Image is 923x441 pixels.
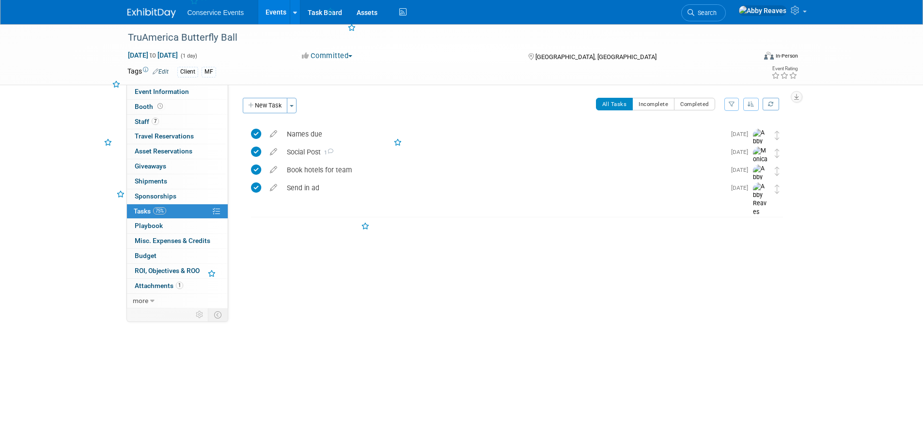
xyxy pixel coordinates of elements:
a: Sponsorships [127,189,228,204]
span: Playbook [135,222,163,229]
button: Completed [674,98,715,110]
i: Move task [775,167,780,176]
div: TruAmerica Butterfly Ball [125,29,741,46]
span: (1 day) [180,53,197,59]
a: Shipments [127,174,228,189]
img: ExhibitDay [127,8,176,18]
td: Personalize Event Tab Strip [191,308,208,321]
div: Client [177,67,198,77]
span: Asset Reservations [135,147,192,155]
span: ROI, Objectives & ROO [135,267,200,274]
a: Attachments1 [127,279,228,293]
a: Asset Reservations [127,144,228,159]
span: Travel Reservations [135,132,194,140]
button: New Task [243,98,287,113]
span: Budget [135,252,156,259]
span: Conservice Events [188,9,244,16]
span: 7 [152,118,159,125]
img: Abby Reaves [738,5,787,16]
span: 1 [321,150,333,156]
a: edit [265,166,282,174]
div: Send in ad [282,180,725,196]
button: All Tasks [596,98,633,110]
a: edit [265,183,282,192]
a: Search [681,4,726,21]
div: Event Rating [771,66,798,71]
span: Event Information [135,88,189,95]
span: [GEOGRAPHIC_DATA], [GEOGRAPHIC_DATA] [535,53,657,61]
div: Social Post [282,144,725,160]
a: Budget [127,249,228,263]
a: ROI, Objectives & ROO [127,264,228,278]
img: Abby Reaves [753,182,767,217]
div: In-Person [775,52,798,60]
a: edit [265,148,282,156]
div: Names due [282,126,725,142]
button: Committed [298,51,356,61]
img: Format-Inperson.png [764,52,774,60]
div: Event Format [699,50,798,65]
a: Staff7 [127,115,228,129]
a: Refresh [763,98,779,110]
a: Travel Reservations [127,129,228,144]
span: Misc. Expenses & Credits [135,237,210,244]
a: Event Information [127,85,228,99]
img: Abby Reaves [753,129,767,163]
span: Sponsorships [135,192,176,200]
span: [DATE] [731,131,753,137]
a: Giveaways [127,159,228,174]
span: Booth [135,103,165,110]
span: more [133,297,148,304]
span: Booth not reserved yet [156,103,165,110]
span: Tasks [134,207,166,215]
span: Search [694,9,717,16]
a: Edit [153,68,169,75]
span: [DATE] [731,149,753,155]
span: 1 [176,282,183,289]
button: Incomplete [632,98,674,110]
span: Giveaways [135,162,166,170]
span: to [148,51,157,59]
div: MF [202,67,216,77]
span: 75% [153,207,166,214]
span: Attachments [135,282,183,289]
a: Misc. Expenses & Credits [127,234,228,248]
span: [DATE] [731,184,753,191]
i: Move task [775,184,780,194]
a: Booth [127,100,228,114]
a: more [127,294,228,308]
i: Move task [775,131,780,140]
div: Book hotels for team [282,162,725,178]
span: Staff [135,118,159,125]
a: Tasks75% [127,204,228,219]
a: edit [265,130,282,138]
img: Monica Barnson [753,147,767,181]
a: Playbook [127,219,228,233]
span: Shipments [135,177,167,185]
td: Toggle Event Tabs [208,308,228,321]
span: [DATE] [731,167,753,173]
span: [DATE] [DATE] [127,51,178,60]
td: Tags [127,66,169,77]
i: Move task [775,149,780,158]
img: Abby Reaves [753,165,767,199]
